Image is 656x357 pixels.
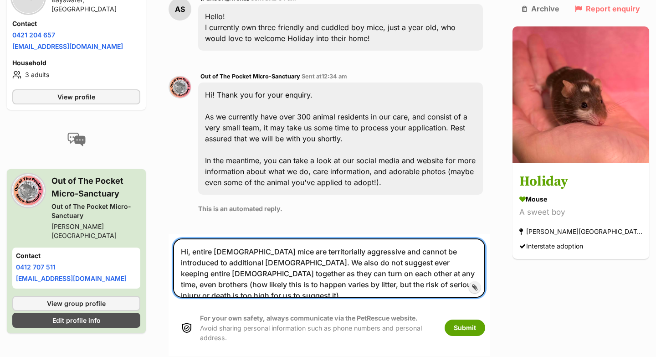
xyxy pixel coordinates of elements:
[302,73,347,80] span: Sent at
[12,175,44,207] img: Out of The Pocket Micro-Sanctuary profile pic
[51,175,140,200] h3: Out of The Pocket Micro-Sanctuary
[198,204,483,213] p: This is an automated reply.
[12,42,123,50] a: [EMAIL_ADDRESS][DOMAIN_NAME]
[512,26,649,163] img: Holiday
[200,313,436,342] p: Avoid sharing personal information such as phone numbers and personal address.
[57,92,95,102] span: View profile
[512,165,649,259] a: Holiday Mouse A sweet boy [PERSON_NAME][GEOGRAPHIC_DATA] Interstate adoption
[52,316,101,325] span: Edit profile info
[16,263,56,271] a: 0412 707 511
[575,5,640,13] a: Report enquiry
[522,5,559,13] a: Archive
[445,320,485,336] button: Submit
[519,226,642,238] div: [PERSON_NAME][GEOGRAPHIC_DATA]
[12,19,140,28] h4: Contact
[67,133,86,146] img: conversation-icon-4a6f8262b818ee0b60e3300018af0b2d0b884aa5de6e9bcb8d3d4eeb1a70a7c4.svg
[519,240,583,253] div: Interstate adoption
[12,89,140,104] a: View profile
[12,313,140,328] a: Edit profile info
[200,314,418,322] strong: For your own safety, always communicate via the PetRescue website.
[200,73,300,80] span: Out of The Pocket Micro-Sanctuary
[47,299,106,308] span: View group profile
[51,222,140,240] div: [PERSON_NAME][GEOGRAPHIC_DATA]
[198,83,483,195] div: Hi! Thank you for your enquiry. As we currently have over 300 animal residents in our care, and c...
[519,172,642,192] h3: Holiday
[12,69,140,80] li: 3 adults
[16,274,127,282] a: [EMAIL_ADDRESS][DOMAIN_NAME]
[519,195,642,204] div: Mouse
[12,58,140,67] h4: Household
[12,296,140,311] a: View group profile
[519,207,642,219] div: A sweet boy
[16,251,137,260] h4: Contact
[12,31,55,39] a: 0421 204 657
[322,73,347,80] span: 12:34 am
[198,4,483,51] div: Hello! I currently own three friendly and cuddled boy mice, just a year old, who would love to we...
[169,76,191,98] img: Out of The Pocket Micro-Sanctuary profile pic
[51,202,140,220] div: Out of The Pocket Micro-Sanctuary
